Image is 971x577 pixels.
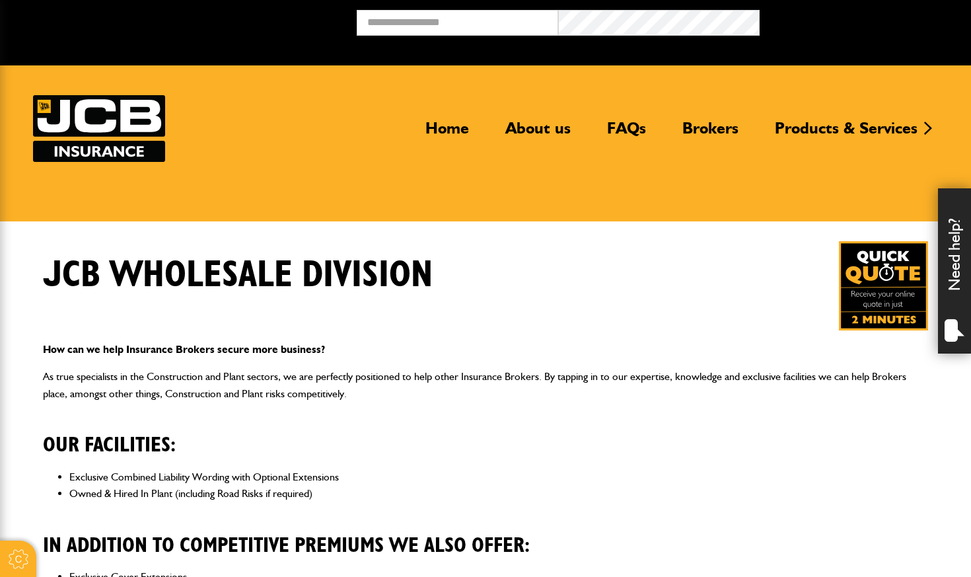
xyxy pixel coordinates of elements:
img: Quick Quote [839,241,928,330]
a: Get your insurance quote in just 2-minutes [839,241,928,330]
p: As true specialists in the Construction and Plant sectors, we are perfectly positioned to help ot... [43,368,928,402]
h2: In addition to competitive premiums we also offer: [43,513,928,558]
a: Home [415,118,479,149]
button: Broker Login [760,10,961,30]
a: Products & Services [765,118,927,149]
a: About us [495,118,581,149]
a: Brokers [672,118,748,149]
h1: JCB Wholesale Division [43,253,433,297]
li: Exclusive Combined Liability Wording with Optional Extensions [69,469,928,486]
a: FAQs [597,118,656,149]
a: JCB Insurance Services [33,95,165,162]
li: Owned & Hired In Plant (including Road Risks if required) [69,485,928,502]
div: Need help? [938,188,971,354]
h2: Our facilities: [43,412,928,457]
img: JCB Insurance Services logo [33,95,165,162]
p: How can we help Insurance Brokers secure more business? [43,341,928,358]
